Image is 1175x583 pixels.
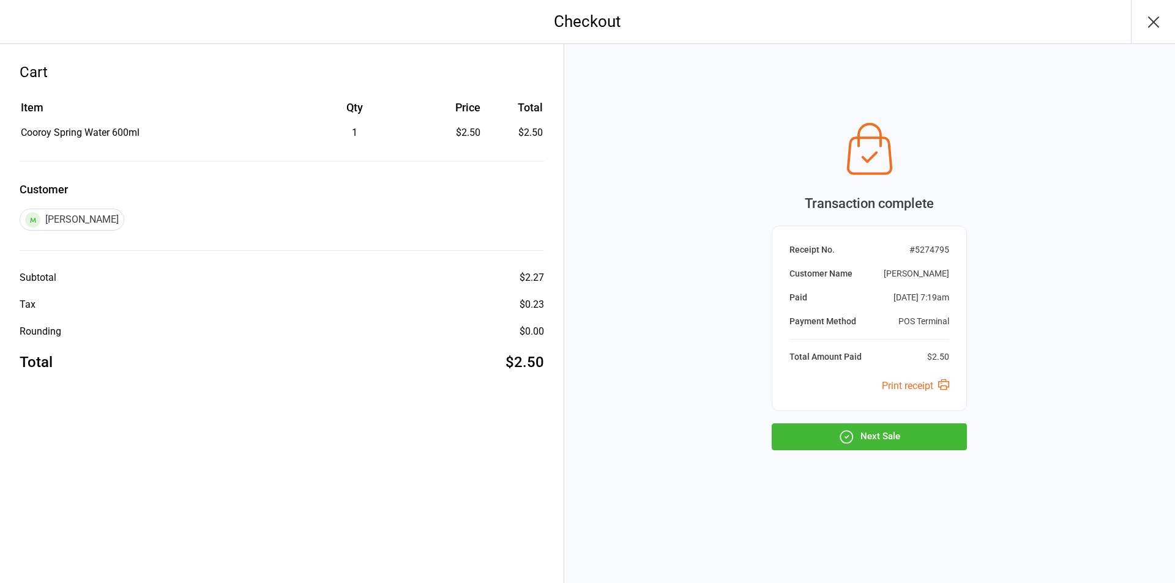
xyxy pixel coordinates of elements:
div: $2.27 [520,270,544,285]
div: Customer Name [789,267,852,280]
div: Subtotal [20,270,56,285]
button: Next Sale [772,423,967,450]
td: $2.50 [485,125,542,140]
div: $2.50 [505,351,544,373]
div: # 5274795 [909,243,949,256]
div: Cart [20,61,544,83]
th: Qty [293,99,418,124]
div: 1 [293,125,418,140]
div: $2.50 [927,351,949,363]
a: Print receipt [882,380,949,392]
div: Payment Method [789,315,856,328]
div: Price [419,99,480,116]
div: POS Terminal [898,315,949,328]
div: Paid [789,291,807,304]
div: $2.50 [419,125,480,140]
div: $0.00 [520,324,544,339]
div: Rounding [20,324,61,339]
div: Total [20,351,53,373]
span: Cooroy Spring Water 600ml [21,127,140,138]
th: Total [485,99,542,124]
div: Transaction complete [772,193,967,214]
div: [DATE] 7:19am [893,291,949,304]
div: $0.23 [520,297,544,312]
div: [PERSON_NAME] [20,209,124,231]
th: Item [21,99,291,124]
div: [PERSON_NAME] [884,267,949,280]
label: Customer [20,181,544,198]
div: Total Amount Paid [789,351,862,363]
div: Tax [20,297,35,312]
div: Receipt No. [789,243,835,256]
